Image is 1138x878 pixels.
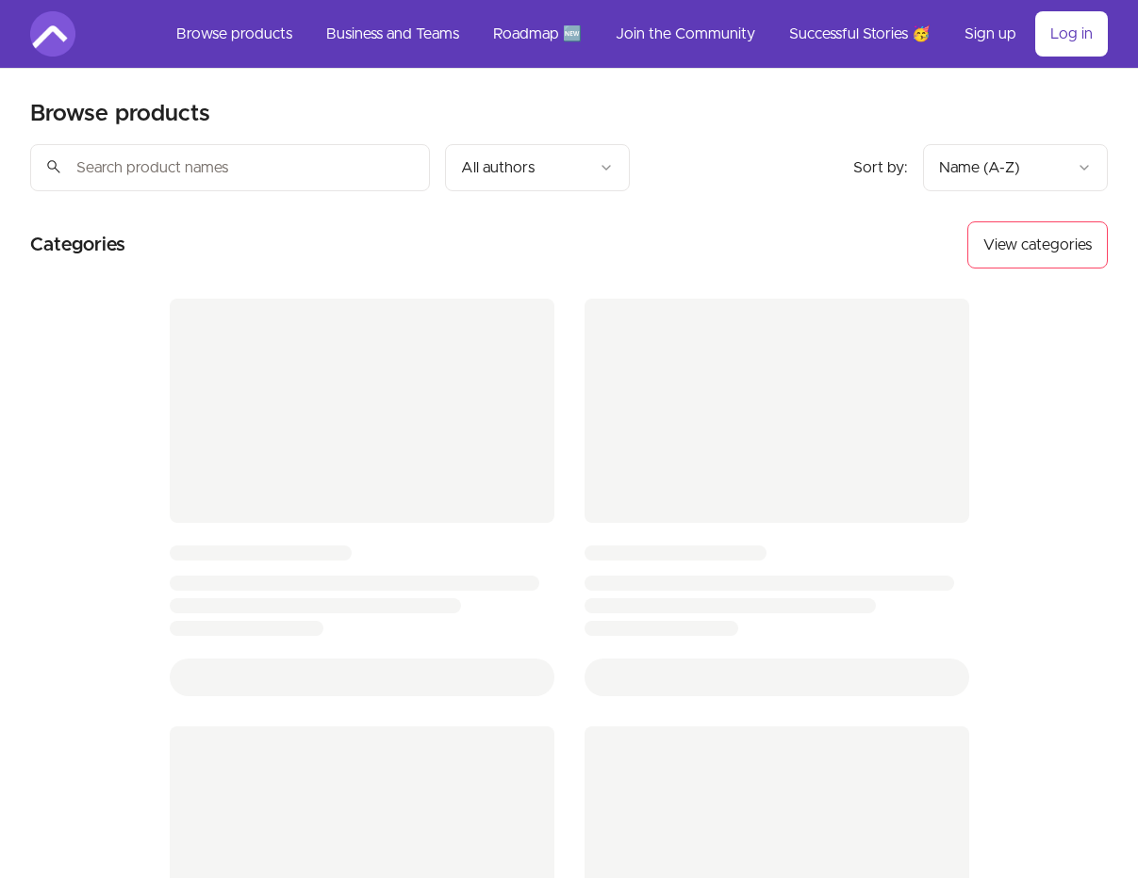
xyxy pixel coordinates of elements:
[853,160,908,175] span: Sort by:
[774,11,946,57] a: Successful Stories 🥳
[967,221,1108,268] button: View categories
[445,144,630,191] button: Filter by author
[1035,11,1108,57] a: Log in
[161,11,1108,57] nav: Main
[45,154,62,180] span: search
[478,11,597,57] a: Roadmap 🆕
[30,11,75,57] img: Amigoscode logo
[30,221,125,268] h2: Categories
[30,99,210,129] h2: Browse products
[311,11,474,57] a: Business and Teams
[923,144,1108,191] button: Product sort options
[30,144,430,191] input: Search product names
[161,11,307,57] a: Browse products
[601,11,770,57] a: Join the Community
[949,11,1031,57] a: Sign up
